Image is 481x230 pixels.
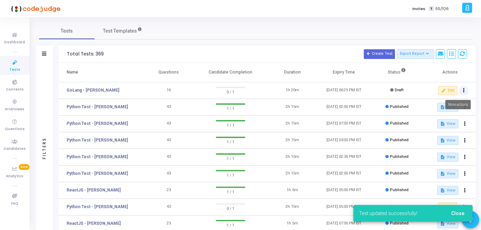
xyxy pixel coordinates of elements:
[437,103,458,112] button: View
[67,104,128,110] a: Python Test - [PERSON_NAME]
[61,27,73,35] span: Tests
[390,121,409,126] span: Published
[216,121,245,128] span: 1 / 1
[437,186,458,195] button: View
[216,221,245,228] span: 1 / 1
[67,154,128,160] a: Python Test - [PERSON_NAME]
[67,87,119,93] a: GoLang - [PERSON_NAME]
[395,88,404,92] span: Draft
[267,82,318,99] td: 1h 20m
[318,165,369,182] td: [DATE] 02:00 PM IST
[67,51,104,57] div: Total Tests: 369
[318,63,369,82] th: Expiry Time
[267,99,318,116] td: 2h 15m
[440,188,445,193] mat-icon: description
[143,116,194,132] td: 43
[440,121,445,126] mat-icon: description
[267,165,318,182] td: 2h 15m
[445,100,471,109] div: More actions
[318,149,369,165] td: [DATE] 02:30 PM IST
[267,199,318,215] td: 2h 15m
[67,220,121,227] a: ReactJS - [PERSON_NAME]
[425,63,476,82] th: Actions
[143,149,194,165] td: 43
[364,49,395,59] button: Create Test
[143,132,194,149] td: 43
[451,211,464,216] span: Close
[437,136,458,145] button: View
[5,40,25,45] span: Dashboard
[9,2,61,16] img: logo
[390,188,409,192] span: Published
[435,6,449,12] span: 65/106
[440,171,445,176] mat-icon: description
[216,105,245,112] span: 1 / 1
[143,182,194,199] td: 23
[318,99,369,116] td: [DATE] 02:00 PM IST
[267,63,318,82] th: Duration
[103,27,137,35] span: Test Templates
[216,155,245,162] span: 1 / 1
[216,205,245,212] span: 0 / 1
[318,82,369,99] td: [DATE] 06:25 PM IST
[41,110,47,187] div: Filters
[5,107,25,112] span: Interviews
[216,138,245,145] span: 1 / 1
[440,138,445,143] mat-icon: description
[67,120,128,127] a: Python Test - [PERSON_NAME]
[267,116,318,132] td: 2h 15m
[6,173,24,179] span: Analytics
[58,63,143,82] th: Name
[390,171,409,176] span: Published
[440,105,445,110] mat-icon: description
[67,204,128,210] a: Python Test - [PERSON_NAME]
[318,182,369,199] td: [DATE] 05:00 PM IST
[67,137,128,143] a: Python Test - [PERSON_NAME]
[318,199,369,215] td: [DATE] 05:00 PM IST
[397,49,434,59] button: Export Report
[5,126,25,132] span: Questions
[143,165,194,182] td: 43
[143,82,194,99] td: 16
[370,63,425,82] th: Status
[4,146,26,152] span: Candidates
[446,207,470,220] button: Close
[143,99,194,116] td: 43
[216,188,245,195] span: 1 / 1
[437,153,458,162] button: View
[440,155,445,160] mat-icon: description
[143,63,194,82] th: Questions
[390,104,409,109] span: Published
[441,88,446,93] mat-icon: edit
[390,154,409,159] span: Published
[438,86,457,95] button: Edit
[318,132,369,149] td: [DATE] 03:00 PM IST
[359,210,417,217] span: Test updated successfully!
[11,201,18,207] span: FAQ
[19,164,29,170] span: New
[267,149,318,165] td: 2h 15m
[390,138,409,142] span: Published
[67,187,121,193] a: ReactJS - [PERSON_NAME]
[318,116,369,132] td: [DATE] 07:00 PM IST
[143,199,194,215] td: 43
[216,88,245,95] span: 0 / 1
[6,87,24,93] span: Contests
[429,6,434,11] span: T
[267,182,318,199] td: 1h 5m
[412,6,426,12] label: Invites:
[267,132,318,149] td: 2h 15m
[9,67,20,73] span: Tests
[67,170,128,177] a: Python Test - [PERSON_NAME]
[437,119,458,128] button: View
[437,169,458,178] button: View
[194,63,267,82] th: Candidate Completion
[216,171,245,178] span: 1 / 1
